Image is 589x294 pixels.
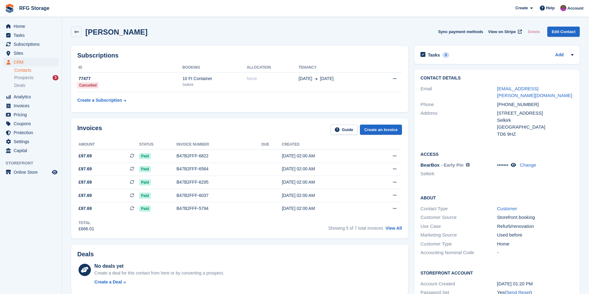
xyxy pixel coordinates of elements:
h2: Access [420,151,574,157]
a: Customer [497,206,517,211]
a: Change [520,162,536,168]
span: [DATE] [320,75,334,82]
div: Account Created [420,280,497,288]
span: - Early Pin [441,162,463,168]
div: B47B2FFF-6037 [177,192,262,199]
div: Create a deal for this contact from here or by converting a prospect. [94,270,224,276]
div: Create a Subscription [77,97,122,104]
h2: Contact Details [420,76,574,81]
a: Deals [14,82,58,89]
span: Paid [139,206,151,212]
a: menu [3,92,58,101]
h2: Tasks [428,52,440,58]
a: menu [3,146,58,155]
span: [DATE] [299,75,312,82]
a: menu [3,168,58,177]
span: Protection [14,128,51,137]
th: Allocation [247,63,299,73]
span: ••••••• [497,162,509,168]
div: Total [79,220,94,226]
span: Home [14,22,51,31]
span: £97.69 [79,192,92,199]
th: Booking [182,63,247,73]
span: £97.69 [79,153,92,159]
img: icon-info-grey-7440780725fd019a000dd9b08b2336e03edf1995a4989e88bcd33f0948082b44.svg [466,163,470,167]
div: [DATE] 01:20 PM [497,280,574,288]
h2: Invoices [77,125,102,135]
div: B47B2FFF-6564 [177,166,262,172]
span: CRM [14,58,51,66]
div: B47B2FFF-6295 [177,179,262,185]
span: Invoices [14,101,51,110]
a: menu [3,49,58,58]
div: [DATE] 02:00 AM [282,153,368,159]
div: [PHONE_NUMBER] [497,101,574,108]
a: menu [3,137,58,146]
div: [DATE] 02:00 AM [282,179,368,185]
span: Deals [14,83,25,88]
div: Address [420,110,497,138]
span: Settings [14,137,51,146]
div: 10 Ft Container [182,75,247,82]
span: Account [567,5,583,11]
a: View All [386,226,402,231]
div: Storefront booking [497,214,574,221]
div: Selkirk [497,117,574,124]
h2: [PERSON_NAME] [85,28,147,36]
div: £666.01 [79,226,94,232]
div: [DATE] 02:00 AM [282,166,368,172]
a: menu [3,58,58,66]
div: Home [497,241,574,248]
div: - [497,249,574,256]
th: Due [261,140,282,150]
a: RFG Storage [17,3,52,13]
div: [DATE] 02:00 AM [282,205,368,212]
a: menu [3,31,58,40]
div: B47B2FFF-6822 [177,153,262,159]
span: BearBox [420,162,440,168]
a: View on Stripe [486,27,523,37]
span: Storefront [6,160,62,166]
h2: About [420,194,574,201]
a: Prospects 3 [14,75,58,81]
div: Customer Type [420,241,497,248]
div: Use Case [420,223,497,230]
div: Cancelled [77,82,99,88]
button: Sync payment methods [438,27,483,37]
img: Laura Lawson [560,5,566,11]
div: Create a Deal [94,279,122,285]
div: 0 [442,52,450,58]
a: [EMAIL_ADDRESS][PERSON_NAME][DOMAIN_NAME] [497,86,572,98]
th: Invoice number [177,140,262,150]
div: 3 [53,75,58,80]
div: Contact Type [420,205,497,212]
div: None [247,75,299,82]
h2: Subscriptions [77,52,402,59]
span: Online Store [14,168,51,177]
div: Marketing Source [420,232,497,239]
a: menu [3,119,58,128]
a: menu [3,128,58,137]
a: Preview store [51,168,58,176]
img: stora-icon-8386f47178a22dfd0bd8f6a31ec36ba5ce8667c1dd55bd0f319d3a0aa187defe.svg [5,4,14,13]
div: No deals yet [94,262,224,270]
span: View on Stripe [488,29,516,35]
span: Paid [139,153,151,159]
th: Status [139,140,176,150]
a: menu [3,22,58,31]
a: Guide [331,125,358,135]
div: TD6 9HZ [497,131,574,138]
span: Coupons [14,119,51,128]
span: Paid [139,166,151,172]
div: 77477 [77,75,182,82]
a: Create a Subscription [77,95,126,106]
span: Prospects [14,75,33,81]
div: Phone [420,101,497,108]
a: menu [3,110,58,119]
div: Used before [497,232,574,239]
h2: Deals [77,251,94,258]
th: Tenancy [299,63,374,73]
div: [STREET_ADDRESS] [497,110,574,117]
span: Help [546,5,555,11]
th: ID [77,63,182,73]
